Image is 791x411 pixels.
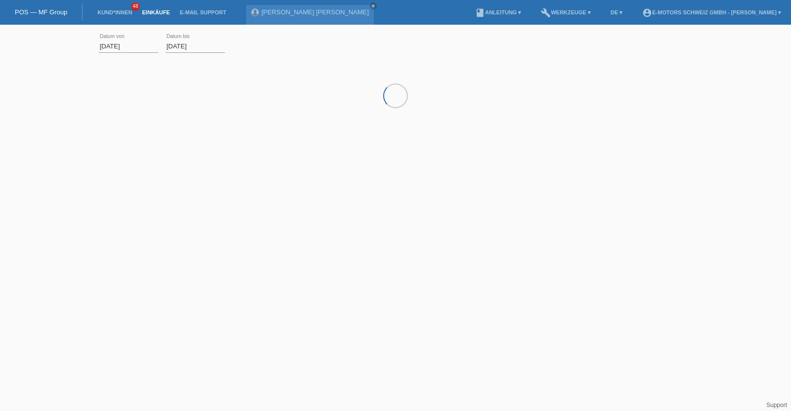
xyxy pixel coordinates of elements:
[131,2,140,11] span: 48
[15,8,67,16] a: POS — MF Group
[175,9,231,15] a: E-Mail Support
[541,8,551,18] i: build
[536,9,596,15] a: buildWerkzeuge ▾
[137,9,175,15] a: Einkäufe
[642,8,652,18] i: account_circle
[470,9,526,15] a: bookAnleitung ▾
[92,9,137,15] a: Kund*innen
[766,402,787,409] a: Support
[370,2,377,9] a: close
[637,9,786,15] a: account_circleE-Motors Schweiz GmbH - [PERSON_NAME] ▾
[475,8,485,18] i: book
[262,8,369,16] a: [PERSON_NAME] [PERSON_NAME]
[606,9,627,15] a: DE ▾
[371,3,376,8] i: close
